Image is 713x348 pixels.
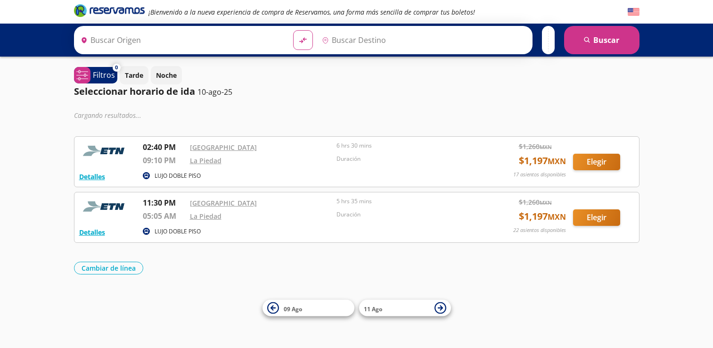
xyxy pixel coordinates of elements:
button: 09 Ago [262,300,354,316]
small: MXN [540,199,552,206]
em: ¡Bienvenido a la nueva experiencia de compra de Reservamos, una forma más sencilla de comprar tus... [148,8,475,17]
a: [GEOGRAPHIC_DATA] [190,143,257,152]
button: 11 Ago [359,300,451,316]
a: Brand Logo [74,3,145,20]
p: Filtros [93,69,115,81]
p: 05:05 AM [143,210,185,222]
span: 0 [115,64,118,72]
p: Tarde [125,70,143,80]
img: RESERVAMOS [79,197,131,216]
p: Noche [156,70,177,80]
button: Detalles [79,227,105,237]
p: 02:40 PM [143,141,185,153]
p: 6 hrs 30 mins [336,141,479,150]
small: MXN [548,212,566,222]
p: Duración [336,210,479,219]
span: $ 1,260 [519,197,552,207]
p: 22 asientos disponibles [513,226,566,234]
button: Tarde [120,66,148,84]
a: La Piedad [190,212,221,221]
button: English [628,6,639,18]
span: 11 Ago [364,305,382,313]
em: Cargando resultados ... [74,111,141,120]
p: 10-ago-25 [197,86,232,98]
span: $ 1,197 [519,154,566,168]
button: Buscar [564,26,639,54]
small: MXN [540,143,552,150]
small: MXN [548,156,566,166]
span: $ 1,260 [519,141,552,151]
p: Seleccionar horario de ida [74,84,195,99]
span: 09 Ago [284,305,302,313]
p: LUJO DOBLE PISO [155,227,201,236]
p: 17 asientos disponibles [513,171,566,179]
p: 11:30 PM [143,197,185,208]
p: Duración [336,155,479,163]
button: Elegir [573,209,620,226]
button: Elegir [573,154,620,170]
button: Detalles [79,172,105,182]
a: La Piedad [190,156,221,165]
p: LUJO DOBLE PISO [155,172,201,180]
button: Noche [151,66,182,84]
input: Buscar Origen [77,28,286,52]
p: 09:10 PM [143,155,185,166]
i: Brand Logo [74,3,145,17]
span: $ 1,197 [519,209,566,224]
img: RESERVAMOS [79,141,131,160]
input: Buscar Destino [318,28,527,52]
button: 0Filtros [74,67,117,83]
p: 5 hrs 35 mins [336,197,479,206]
a: [GEOGRAPHIC_DATA] [190,199,257,207]
button: Cambiar de línea [74,262,143,274]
